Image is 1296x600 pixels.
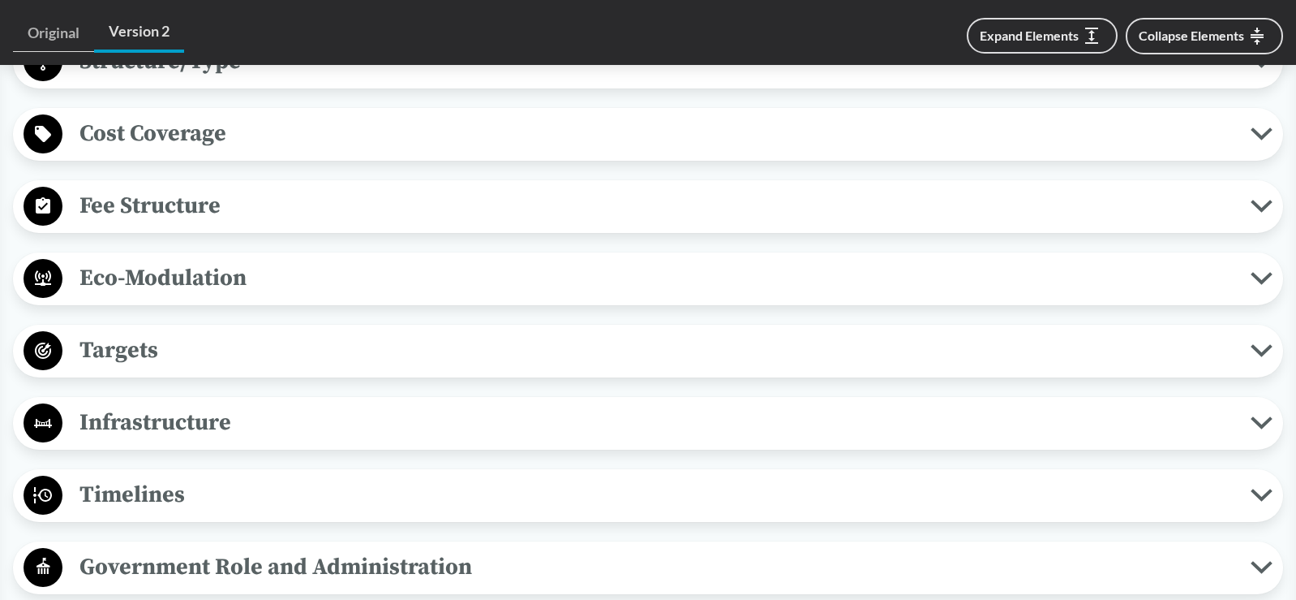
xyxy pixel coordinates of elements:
[62,477,1251,513] span: Timelines
[19,258,1277,300] button: Eco-Modulation
[62,115,1251,152] span: Cost Coverage
[62,332,1251,369] span: Targets
[13,15,94,52] a: Original
[19,330,1277,372] button: Targets
[62,188,1251,224] span: Fee Structure
[19,547,1277,589] button: Government Role and Administration
[19,114,1277,155] button: Cost Coverage
[19,403,1277,444] button: Infrastructure
[967,18,1118,54] button: Expand Elements
[19,475,1277,516] button: Timelines
[62,404,1251,441] span: Infrastructure
[94,13,184,53] a: Version 2
[62,260,1251,296] span: Eco-Modulation
[62,549,1251,585] span: Government Role and Administration
[1126,18,1283,54] button: Collapse Elements
[19,186,1277,227] button: Fee Structure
